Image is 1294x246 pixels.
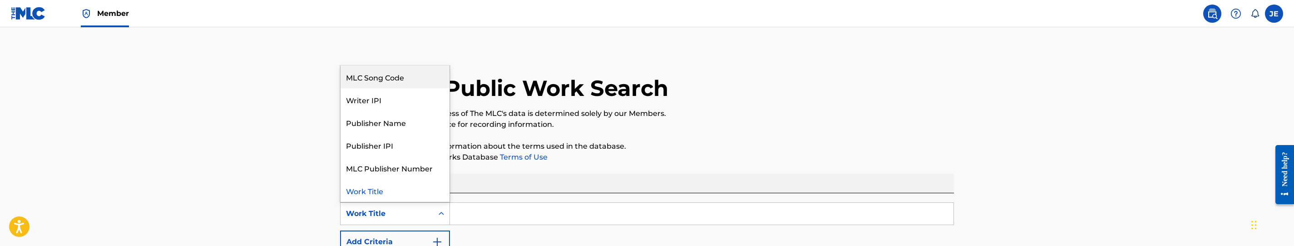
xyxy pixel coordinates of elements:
div: MLC Publisher Number [341,156,449,179]
p: Please review the Musical Works Database [340,152,954,163]
p: Please for more information about the terms used in the database. [340,141,954,152]
div: Publisher IPI [341,134,449,156]
div: Publisher Name [341,111,449,134]
div: User Menu [1265,5,1283,23]
div: Work Title [346,208,428,219]
p: The accuracy and completeness of The MLC's data is determined solely by our Members. [340,108,954,119]
span: Member [97,8,129,19]
img: help [1230,8,1241,19]
a: Public Search [1203,5,1221,23]
img: MLC Logo [11,7,46,20]
iframe: Chat Widget [1249,202,1294,246]
div: Help [1227,5,1245,23]
h1: The MLC Public Work Search [340,75,668,102]
div: Notifications [1250,9,1259,18]
div: Work Title [341,179,449,202]
div: Writer IPI [341,88,449,111]
p: It is not an authoritative source for recording information. [340,119,954,130]
img: search [1207,8,1218,19]
div: Drag [1251,211,1257,239]
a: Terms of Use [498,153,548,161]
iframe: Resource Center [1269,138,1294,211]
img: Top Rightsholder [81,8,92,19]
div: MLC Song Code [341,65,449,88]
